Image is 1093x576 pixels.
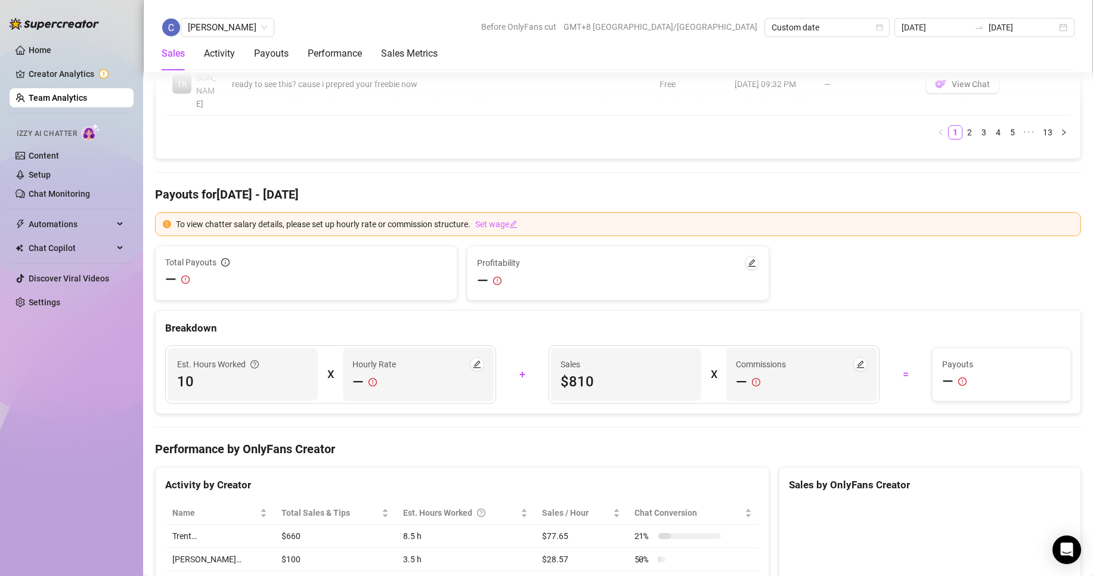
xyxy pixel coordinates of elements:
li: 4 [991,125,1005,140]
input: End date [989,21,1057,34]
div: Activity by Creator [165,477,759,493]
td: Free [652,53,727,116]
a: 1 [949,126,962,139]
span: thunderbolt [16,219,25,229]
td: [DATE] 09:32 PM [727,53,817,116]
span: exclamation-circle [181,270,190,289]
span: Before OnlyFans cut [481,18,556,36]
span: — [736,373,747,392]
a: Settings [29,298,60,307]
li: 3 [977,125,991,140]
span: edit [856,360,865,368]
span: Automations [29,215,113,234]
a: Team Analytics [29,93,87,103]
div: Est. Hours Worked [177,358,259,371]
span: swap-right [974,23,984,32]
li: 2 [962,125,977,140]
span: — [352,373,364,392]
span: 10 [177,372,308,391]
div: Payouts [254,47,289,61]
div: Activity [204,47,235,61]
li: Next Page [1057,125,1071,140]
span: — [165,270,177,289]
th: Chat Conversion [627,501,760,525]
span: question-circle [250,358,259,371]
img: Charmaine Javillonar [162,18,180,36]
a: 13 [1039,126,1056,139]
a: 3 [977,126,990,139]
article: Hourly Rate [352,358,396,371]
span: Chat Copilot [29,239,113,258]
th: Total Sales & Tips [274,501,395,525]
td: $28.57 [535,548,627,571]
span: question-circle [477,506,485,519]
span: TR [177,78,187,91]
div: = [887,365,925,384]
div: Sales [162,47,185,61]
span: exclamation-circle [958,372,967,391]
a: Setup [29,170,51,179]
div: X [327,365,333,384]
th: Name [165,501,274,525]
div: ready to see this? cause i prepred your freebie now [232,78,563,91]
img: AI Chatter [82,123,100,141]
img: OF [935,78,947,90]
a: 4 [992,126,1005,139]
span: exclamation-circle [493,277,501,285]
li: 5 [1005,125,1020,140]
a: 2 [963,126,976,139]
span: — [477,271,488,290]
td: — [817,53,918,116]
span: edit [473,360,481,368]
span: calendar [876,24,883,31]
td: $660 [274,525,395,548]
li: Previous Page [934,125,948,140]
li: 1 [948,125,962,140]
span: Name [172,506,258,519]
a: OFView Chat [925,82,999,92]
a: Home [29,45,51,55]
span: Sales / Hour [542,506,611,519]
a: Discover Viral Videos [29,274,109,283]
td: $77.65 [535,525,627,548]
span: exclamation-circle [752,373,760,392]
div: + [503,365,541,384]
li: Next 5 Pages [1020,125,1039,140]
span: exclamation-circle [369,373,377,392]
a: Set wageedit [475,218,518,231]
article: Commissions [736,358,786,371]
button: OFView Chat [925,75,999,94]
td: $100 [274,548,395,571]
span: exclamation-circle [163,220,171,228]
span: Charmaine Javillonar [188,18,267,36]
div: To view chatter salary details, please set up hourly rate or commission structure. [176,218,1073,231]
span: GMT+8 [GEOGRAPHIC_DATA]/[GEOGRAPHIC_DATA] [563,18,757,36]
div: Sales by OnlyFans Creator [789,477,1071,493]
button: right [1057,125,1071,140]
img: logo-BBDzfeDw.svg [10,18,99,30]
div: Breakdown [165,320,1071,336]
span: Custom date [772,18,883,36]
a: Chat Monitoring [29,189,90,199]
td: [PERSON_NAME]… [165,548,274,571]
span: — [942,372,953,391]
span: ••• [1020,125,1039,140]
span: edit [509,220,518,228]
span: right [1060,129,1067,136]
td: 8.5 h [396,525,535,548]
div: Sales Metrics [381,47,438,61]
a: Creator Analytics exclamation-circle [29,64,124,83]
th: Sales / Hour [535,501,627,525]
span: Total Sales & Tips [281,506,379,519]
div: Est. Hours Worked [403,506,518,519]
a: Content [29,151,59,160]
span: Izzy AI Chatter [17,128,77,140]
td: 3.5 h [396,548,535,571]
span: Sales [561,358,692,371]
span: View Chat [952,79,990,89]
td: Trent… [165,525,274,548]
h4: Payouts for [DATE] - [DATE] [155,186,1081,203]
button: left [934,125,948,140]
input: Start date [902,21,970,34]
span: Payouts [942,358,1061,371]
